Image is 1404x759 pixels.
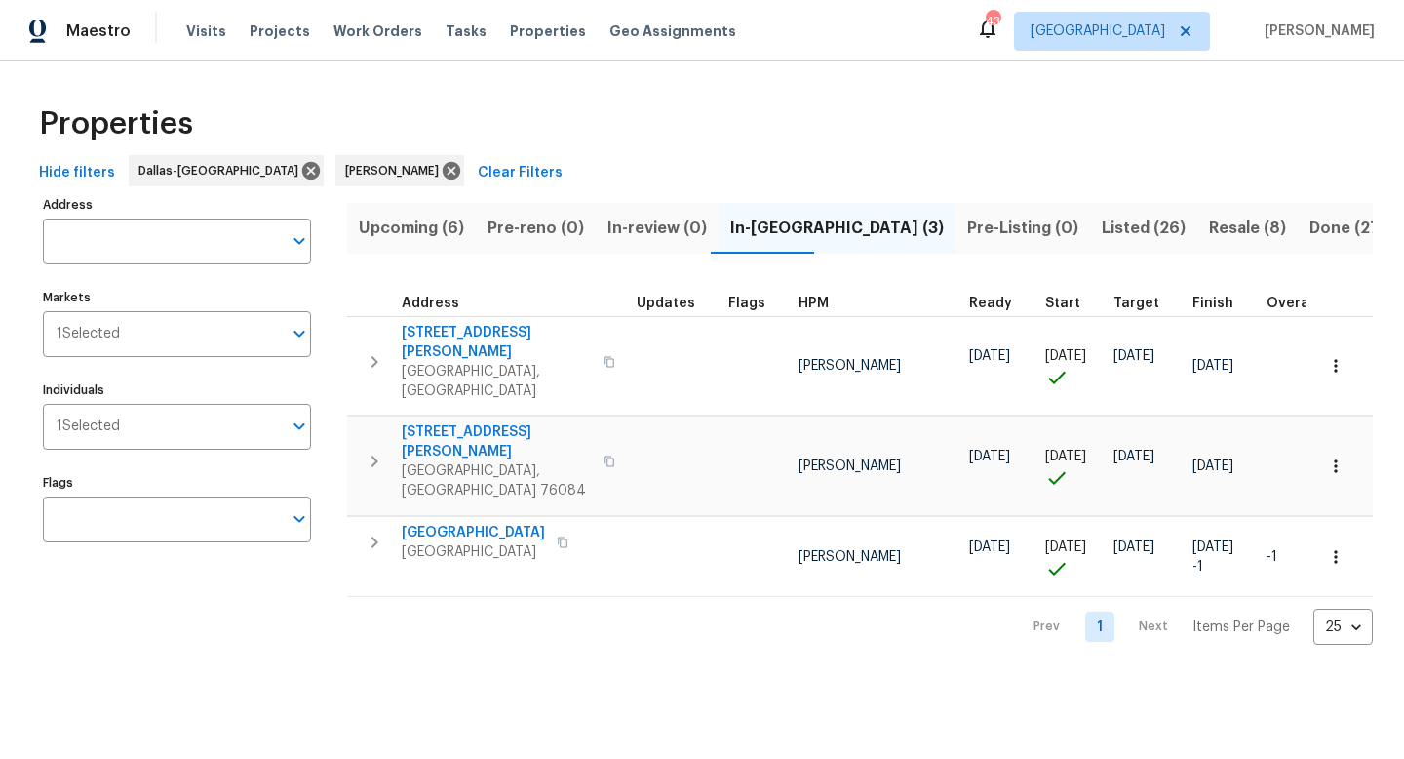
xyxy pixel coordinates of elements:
[969,540,1010,554] span: [DATE]
[1113,540,1154,554] span: [DATE]
[1313,602,1373,653] div: 25
[1037,417,1106,516] td: Project started on time
[138,161,306,180] span: Dallas-[GEOGRAPHIC_DATA]
[1031,21,1165,41] span: [GEOGRAPHIC_DATA]
[969,450,1010,463] span: [DATE]
[333,21,422,41] span: Work Orders
[969,297,1030,310] div: Earliest renovation start date (first business day after COE or Checkout)
[286,413,313,440] button: Open
[286,505,313,533] button: Open
[799,359,901,373] span: [PERSON_NAME]
[969,297,1012,310] span: Ready
[799,459,901,473] span: [PERSON_NAME]
[609,21,736,41] span: Geo Assignments
[345,161,447,180] span: [PERSON_NAME]
[1259,517,1343,597] td: 1 day(s) earlier than target finish date
[186,21,226,41] span: Visits
[1309,215,1392,242] span: Done (271)
[1113,297,1177,310] div: Target renovation project end date
[730,215,944,242] span: In-[GEOGRAPHIC_DATA] (3)
[1192,557,1203,577] span: -1
[1267,297,1335,310] div: Days past target finish date
[510,21,586,41] span: Properties
[1192,297,1251,310] div: Projected renovation finish date
[1257,21,1375,41] span: [PERSON_NAME]
[1113,349,1154,363] span: [DATE]
[478,161,563,185] span: Clear Filters
[1192,540,1233,554] span: [DATE]
[1045,450,1086,463] span: [DATE]
[402,523,545,542] span: [GEOGRAPHIC_DATA]
[39,161,115,185] span: Hide filters
[607,215,707,242] span: In-review (0)
[402,422,592,461] span: [STREET_ADDRESS][PERSON_NAME]
[66,21,131,41] span: Maestro
[1192,297,1233,310] span: Finish
[402,362,592,401] span: [GEOGRAPHIC_DATA], [GEOGRAPHIC_DATA]
[1192,618,1290,637] p: Items Per Page
[402,461,592,500] span: [GEOGRAPHIC_DATA], [GEOGRAPHIC_DATA] 76084
[39,114,193,134] span: Properties
[43,199,311,211] label: Address
[986,12,999,31] div: 43
[1045,297,1080,310] span: Start
[335,155,464,186] div: [PERSON_NAME]
[1037,316,1106,416] td: Project started on time
[43,477,311,489] label: Flags
[969,349,1010,363] span: [DATE]
[1185,517,1259,597] td: Scheduled to finish 1 day(s) early
[1113,297,1159,310] span: Target
[446,24,487,38] span: Tasks
[1113,450,1154,463] span: [DATE]
[1045,349,1086,363] span: [DATE]
[286,227,313,255] button: Open
[31,155,123,191] button: Hide filters
[1037,517,1106,597] td: Project started on time
[728,297,765,310] span: Flags
[1045,297,1098,310] div: Actual renovation start date
[637,297,695,310] span: Updates
[799,550,901,564] span: [PERSON_NAME]
[487,215,584,242] span: Pre-reno (0)
[967,215,1078,242] span: Pre-Listing (0)
[799,297,829,310] span: HPM
[57,419,120,435] span: 1 Selected
[1102,215,1186,242] span: Listed (26)
[1045,540,1086,554] span: [DATE]
[250,21,310,41] span: Projects
[359,215,464,242] span: Upcoming (6)
[1267,297,1317,310] span: Overall
[57,326,120,342] span: 1 Selected
[1015,609,1373,645] nav: Pagination Navigation
[402,542,545,562] span: [GEOGRAPHIC_DATA]
[402,323,592,362] span: [STREET_ADDRESS][PERSON_NAME]
[1192,459,1233,473] span: [DATE]
[1267,550,1277,564] span: -1
[1085,612,1114,642] a: Goto page 1
[1192,359,1233,373] span: [DATE]
[470,155,570,191] button: Clear Filters
[402,297,459,310] span: Address
[286,320,313,347] button: Open
[43,384,311,396] label: Individuals
[129,155,324,186] div: Dallas-[GEOGRAPHIC_DATA]
[1209,215,1286,242] span: Resale (8)
[43,292,311,303] label: Markets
